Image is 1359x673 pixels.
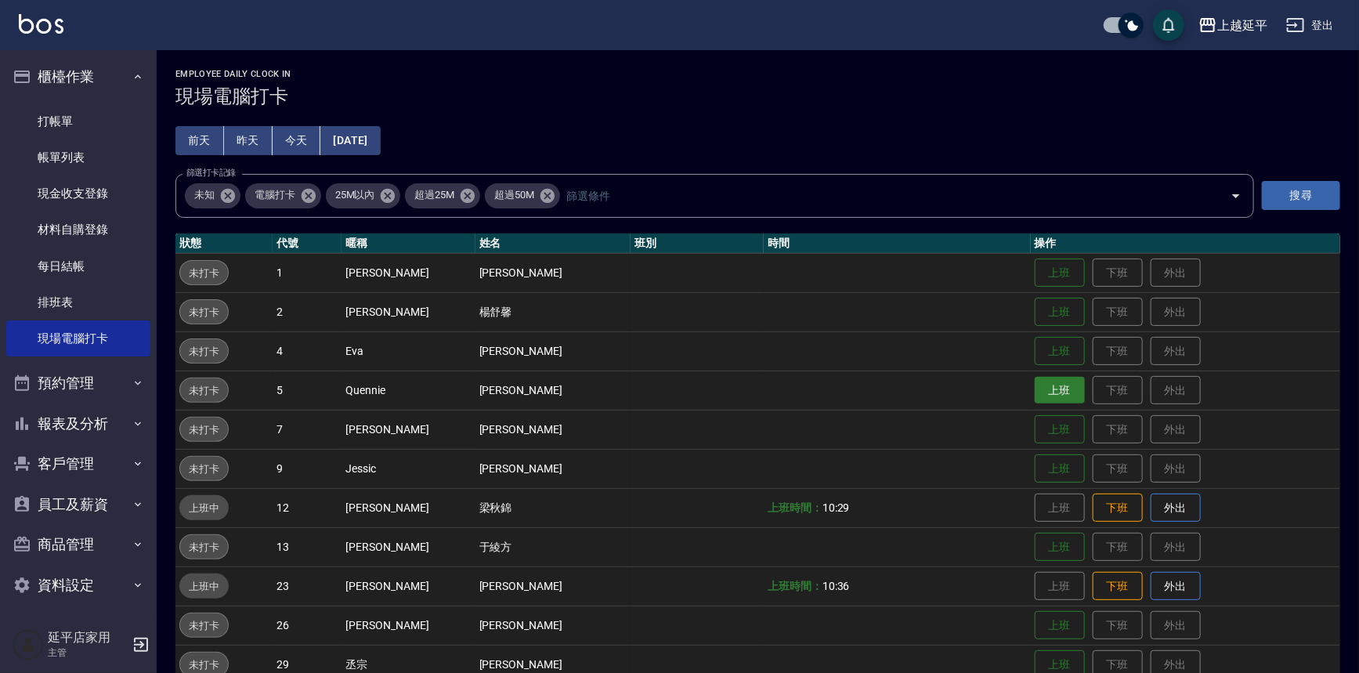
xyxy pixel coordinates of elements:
td: [PERSON_NAME] [342,410,475,449]
button: 上班 [1035,454,1085,483]
span: 電腦打卡 [245,187,305,203]
button: 上班 [1035,337,1085,366]
span: 上班中 [179,578,229,595]
h5: 延平店家用 [48,630,128,646]
div: 上越延平 [1217,16,1267,35]
td: [PERSON_NAME] [475,606,631,645]
button: 資料設定 [6,565,150,606]
a: 打帳單 [6,103,150,139]
a: 排班表 [6,284,150,320]
td: Quennie [342,371,475,410]
button: 上班 [1035,298,1085,327]
span: 未打卡 [180,304,228,320]
span: 未打卡 [180,343,228,360]
button: save [1153,9,1184,41]
td: [PERSON_NAME] [342,292,475,331]
th: 代號 [273,233,342,254]
button: 外出 [1151,494,1201,523]
button: 客戶管理 [6,443,150,484]
button: 下班 [1093,494,1143,523]
button: 上班 [1035,533,1085,562]
td: 梁秋錦 [475,488,631,527]
td: 9 [273,449,342,488]
div: 超過25M [405,183,480,208]
button: 上班 [1035,611,1085,640]
span: 10:29 [822,501,850,514]
button: 搜尋 [1262,181,1340,210]
td: 26 [273,606,342,645]
div: 未知 [185,183,240,208]
div: 25M以內 [326,183,401,208]
td: Jessic [342,449,475,488]
td: 5 [273,371,342,410]
td: 4 [273,331,342,371]
span: 10:36 [822,580,850,592]
span: 上班中 [179,500,229,516]
a: 現金收支登錄 [6,175,150,212]
h2: Employee Daily Clock In [175,69,1340,79]
b: 上班時間： [768,580,822,592]
b: 上班時間： [768,501,822,514]
input: 篩選條件 [562,182,1203,209]
th: 狀態 [175,233,273,254]
td: 2 [273,292,342,331]
td: [PERSON_NAME] [342,527,475,566]
a: 帳單列表 [6,139,150,175]
button: 上越延平 [1192,9,1274,42]
td: Eva [342,331,475,371]
th: 班別 [631,233,764,254]
a: 現場電腦打卡 [6,320,150,356]
div: 超過50M [485,183,560,208]
button: 登出 [1280,11,1340,40]
button: 前天 [175,126,224,155]
button: 下班 [1093,572,1143,601]
span: 未打卡 [180,265,228,281]
span: 未知 [185,187,224,203]
td: 1 [273,253,342,292]
span: 未打卡 [180,657,228,673]
button: Open [1223,183,1249,208]
button: 上班 [1035,259,1085,288]
td: [PERSON_NAME] [475,371,631,410]
button: 報表及分析 [6,403,150,444]
td: [PERSON_NAME] [475,331,631,371]
span: 未打卡 [180,382,228,399]
button: 上班 [1035,377,1085,404]
p: 主管 [48,646,128,660]
span: 未打卡 [180,461,228,477]
td: [PERSON_NAME] [475,410,631,449]
label: 篩選打卡記錄 [186,167,236,179]
td: [PERSON_NAME] [342,488,475,527]
span: 超過50M [485,187,544,203]
span: 25M以內 [326,187,385,203]
td: 23 [273,566,342,606]
button: 外出 [1151,572,1201,601]
td: 7 [273,410,342,449]
th: 操作 [1031,233,1340,254]
button: 今天 [273,126,321,155]
td: [PERSON_NAME] [475,253,631,292]
img: Logo [19,14,63,34]
td: 13 [273,527,342,566]
a: 材料自購登錄 [6,212,150,248]
span: 未打卡 [180,617,228,634]
td: [PERSON_NAME] [475,566,631,606]
img: Person [13,629,44,660]
th: 姓名 [475,233,631,254]
td: 于綾方 [475,527,631,566]
button: 昨天 [224,126,273,155]
a: 每日結帳 [6,248,150,284]
td: [PERSON_NAME] [342,566,475,606]
span: 未打卡 [180,539,228,555]
button: 上班 [1035,415,1085,444]
button: 商品管理 [6,524,150,565]
td: 楊舒馨 [475,292,631,331]
span: 未打卡 [180,422,228,438]
button: 櫃檯作業 [6,56,150,97]
div: 電腦打卡 [245,183,321,208]
h3: 現場電腦打卡 [175,85,1340,107]
button: 員工及薪資 [6,484,150,525]
th: 時間 [764,233,1031,254]
td: [PERSON_NAME] [475,449,631,488]
button: 預約管理 [6,363,150,403]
